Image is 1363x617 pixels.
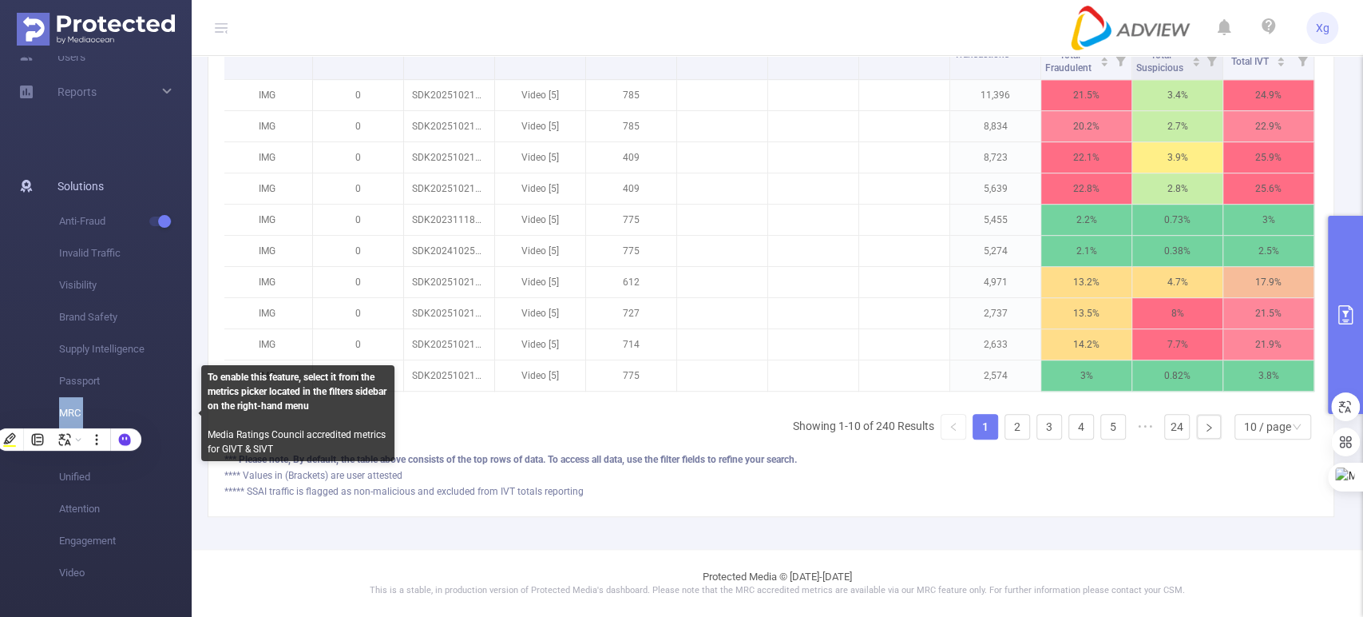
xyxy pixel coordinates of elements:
p: 0 [313,298,403,328]
li: 4 [1068,414,1094,440]
i: icon: down [1292,422,1302,433]
p: 8,723 [950,142,1040,173]
p: 7.7% [1132,329,1222,360]
span: Attention [59,493,192,525]
p: Video [5] [495,329,585,360]
p: Video [5] [495,80,585,110]
p: 0 [313,142,403,173]
p: 25.9% [1223,142,1313,173]
i: icon: caret-down [1277,60,1286,65]
i: icon: caret-up [1100,54,1108,59]
p: IMG [222,267,312,297]
p: IMG [222,236,312,266]
span: Total Suspicious [1136,50,1186,74]
p: 20.2% [1041,111,1131,141]
p: 0 [313,329,403,360]
p: 0.73% [1132,205,1222,235]
p: 5,455 [950,205,1040,235]
i: icon: left [949,422,958,432]
p: 0 [313,236,403,266]
span: Total IVT [1231,56,1271,67]
i: Filter menu [1200,41,1222,79]
p: 22.9% [1223,111,1313,141]
p: 714 [586,329,676,360]
div: Media Ratings Council accredited metrics for GIVT & SIVT [201,365,394,461]
p: 22.1% [1041,142,1131,173]
p: IMG [222,329,312,360]
p: 775 [586,236,676,266]
span: ••• [1132,414,1158,440]
p: 2,574 [950,360,1040,391]
span: Invalid Traffic [59,237,192,269]
p: Video [5] [495,267,585,297]
div: ***** SSAI traffic is flagged as non-malicious and excluded from IVT totals reporting [224,484,1317,499]
p: SDK202510211003097k4b8bd81fh0iw0 [404,329,494,360]
li: Next 5 Pages [1132,414,1158,440]
p: 0.38% [1132,236,1222,266]
p: Video [5] [495,298,585,328]
p: This is a stable, in production version of Protected Media's dashboard. Please note that the MRC ... [232,584,1323,598]
i: icon: caret-down [1191,60,1200,65]
p: 5,639 [950,173,1040,204]
footer: Protected Media © [DATE]-[DATE] [192,549,1363,617]
p: 3% [1041,360,1131,391]
a: 3 [1037,415,1061,439]
p: 409 [586,173,676,204]
li: 1 [973,414,998,440]
span: Supply Intelligence [59,333,192,365]
li: 3 [1036,414,1062,440]
p: 2,737 [950,298,1040,328]
i: Filter menu [1109,41,1131,79]
p: 0 [313,360,403,391]
span: Anti-Fraud [59,205,192,237]
div: *** Please note, By default, the table above consists of the top rows of data. To access all data... [224,452,1317,467]
li: 5 [1100,414,1126,440]
span: Video [59,557,192,589]
p: Video [5] [495,205,585,235]
p: Video [5] [495,111,585,141]
span: Engagement [59,525,192,557]
p: SDK202510211003097k4b8bd81fh0iw0 [404,80,494,110]
a: 2 [1005,415,1029,439]
p: 17.9% [1223,267,1313,297]
p: 4,971 [950,267,1040,297]
p: 0.82% [1132,360,1222,391]
div: Sort [1191,54,1201,64]
span: Solutions [57,170,104,202]
i: icon: caret-down [1100,60,1108,65]
p: 612 [586,267,676,297]
p: 25.6% [1223,173,1313,204]
li: Showing 1-10 of 240 Results [793,414,934,440]
span: Xg [1316,12,1329,44]
p: IMG [222,142,312,173]
p: 2.8% [1132,173,1222,204]
div: **** Values in (Brackets) are user attested [224,468,1317,483]
p: 2.7% [1132,111,1222,141]
p: 13.5% [1041,298,1131,328]
p: 22.8% [1041,173,1131,204]
p: Video [5] [495,236,585,266]
p: 2.5% [1223,236,1313,266]
a: Reports [57,76,97,108]
i: icon: right [1204,423,1214,432]
li: 24 [1164,414,1190,440]
a: 4 [1069,415,1093,439]
span: Passport [59,365,192,397]
i: Filter menu [1291,41,1313,79]
p: Video [5] [495,173,585,204]
p: 775 [586,205,676,235]
p: 3% [1223,205,1313,235]
b: To enable this feature, select it from the metrics picker located in the filters sidebar on the r... [208,372,386,412]
p: IMG [222,111,312,141]
p: IMG [222,298,312,328]
p: 21.5% [1223,298,1313,328]
a: Users [19,41,85,73]
span: Total Fraudulent [1045,50,1094,74]
p: 785 [586,111,676,141]
p: SDK202510211003097k4b8bd81fh0iw0 [404,267,494,297]
p: 0 [313,267,403,297]
p: 785 [586,80,676,110]
li: 2 [1004,414,1030,440]
p: IMG [222,205,312,235]
span: MRC [59,397,192,429]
